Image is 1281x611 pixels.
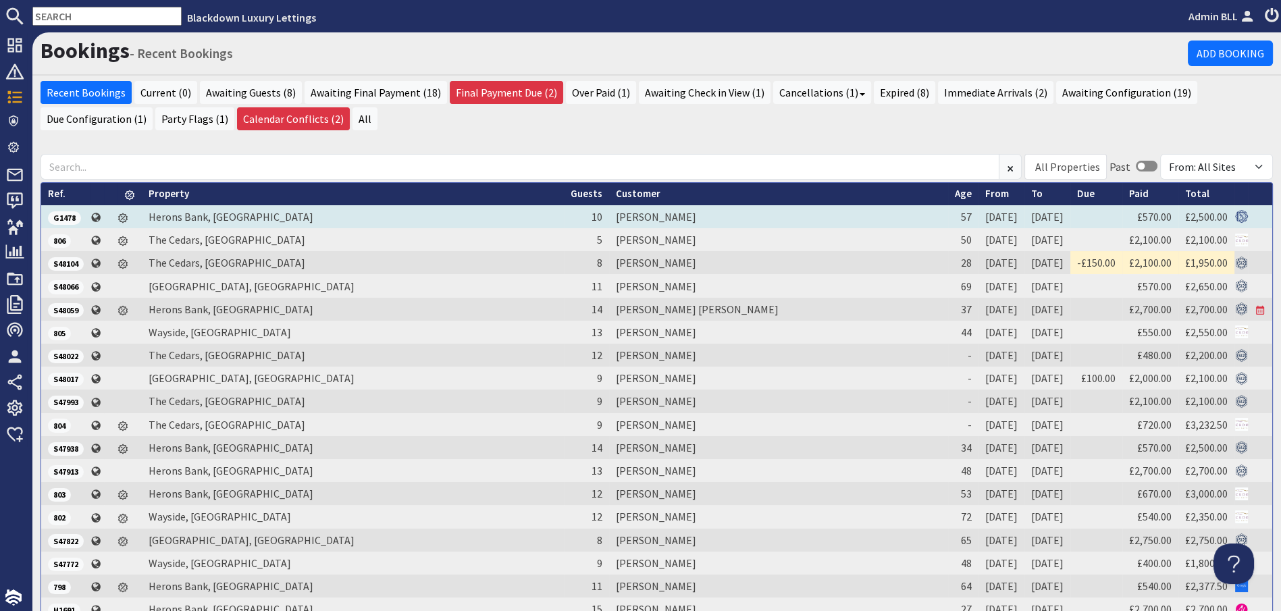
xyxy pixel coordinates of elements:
[948,552,978,575] td: 48
[978,482,1024,505] td: [DATE]
[592,487,602,500] span: 12
[1024,552,1070,575] td: [DATE]
[597,556,602,570] span: 9
[978,344,1024,367] td: [DATE]
[1129,302,1172,316] a: £2,700.00
[48,465,84,479] span: S47913
[1024,344,1070,367] td: [DATE]
[1235,325,1248,338] img: Referer: Blackdown Luxury Lettings
[1129,233,1172,246] a: £2,100.00
[352,107,377,130] a: All
[948,529,978,552] td: 65
[592,464,602,477] span: 13
[1031,187,1043,200] a: To
[1077,256,1116,269] a: -£150.00
[597,233,602,246] span: 5
[609,228,948,251] td: [PERSON_NAME]
[978,298,1024,321] td: [DATE]
[978,552,1024,575] td: [DATE]
[1129,256,1172,269] a: £2,100.00
[948,251,978,274] td: 28
[948,436,978,459] td: 34
[48,556,84,570] a: S47772
[1129,394,1172,408] a: £2,100.00
[41,154,999,180] input: Search...
[1185,280,1228,293] a: £2,650.00
[1185,394,1228,408] a: £2,100.00
[639,81,770,104] a: Awaiting Check in View (1)
[48,419,71,432] span: 804
[48,350,84,363] span: S48022
[948,321,978,344] td: 44
[48,558,84,571] span: S47772
[1185,187,1209,200] a: Total
[566,81,636,104] a: Over Paid (1)
[48,511,71,525] span: 802
[948,413,978,436] td: -
[938,81,1053,104] a: Immediate Arrivals (2)
[1129,464,1172,477] a: £2,700.00
[1185,464,1228,477] a: £2,700.00
[978,367,1024,390] td: [DATE]
[609,575,948,597] td: [PERSON_NAME]
[1235,349,1248,362] img: Referer: Sleeps 12
[149,256,305,269] a: The Cedars, [GEOGRAPHIC_DATA]
[187,11,316,24] a: Blackdown Luxury Lettings
[149,418,305,431] a: The Cedars, [GEOGRAPHIC_DATA]
[592,280,602,293] span: 11
[1185,256,1228,269] a: £1,950.00
[978,321,1024,344] td: [DATE]
[48,464,84,477] a: S47913
[1137,418,1172,431] a: £720.00
[1024,436,1070,459] td: [DATE]
[1213,543,1254,584] iframe: Toggle Customer Support
[1235,302,1248,315] img: Referer: Sleeps 12
[48,327,71,340] span: 805
[149,556,291,570] a: Wayside, [GEOGRAPHIC_DATA]
[609,482,948,505] td: [PERSON_NAME]
[948,459,978,482] td: 48
[1185,210,1228,223] a: £2,500.00
[149,533,355,547] a: [GEOGRAPHIC_DATA], [GEOGRAPHIC_DATA]
[609,436,948,459] td: [PERSON_NAME]
[1185,348,1228,362] a: £2,200.00
[1185,233,1228,246] a: £2,100.00
[1235,533,1248,546] img: Referer: Sleeps 12
[1185,556,1228,570] a: £1,800.00
[149,280,355,293] a: [GEOGRAPHIC_DATA], [GEOGRAPHIC_DATA]
[48,348,84,362] a: S48022
[48,442,84,456] span: S47938
[1024,367,1070,390] td: [DATE]
[1235,210,1248,223] img: Referer: Group Stays
[948,482,978,505] td: 53
[1137,441,1172,454] a: £570.00
[955,187,972,200] a: Age
[48,373,84,386] span: S48017
[1024,413,1070,436] td: [DATE]
[305,81,447,104] a: Awaiting Final Payment (18)
[200,81,302,104] a: Awaiting Guests (8)
[48,396,84,409] span: S47993
[978,529,1024,552] td: [DATE]
[1235,257,1248,269] img: Referer: Sleeps 12
[597,533,602,547] span: 8
[609,298,948,321] td: [PERSON_NAME] [PERSON_NAME]
[1024,154,1107,180] div: Combobox
[1129,187,1149,200] a: Paid
[1137,579,1172,593] a: £540.00
[1070,183,1122,205] th: Due
[609,552,948,575] td: [PERSON_NAME]
[1024,228,1070,251] td: [DATE]
[149,441,313,454] a: Herons Bank, [GEOGRAPHIC_DATA]
[1056,81,1197,104] a: Awaiting Configuration (19)
[1129,371,1172,385] a: £2,000.00
[948,575,978,597] td: 64
[1235,487,1248,500] img: Referer: Blackdown Luxury Lettings
[978,505,1024,528] td: [DATE]
[1235,280,1248,292] img: Referer: Sleeps 12
[48,325,71,339] a: 805
[155,107,234,130] a: Party Flags (1)
[1137,280,1172,293] a: £570.00
[5,589,22,606] img: staytech_i_w-64f4e8e9ee0a9c174fd5317b4b171b261742d2d393467e5bdba4413f4f884c10.svg
[1024,390,1070,413] td: [DATE]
